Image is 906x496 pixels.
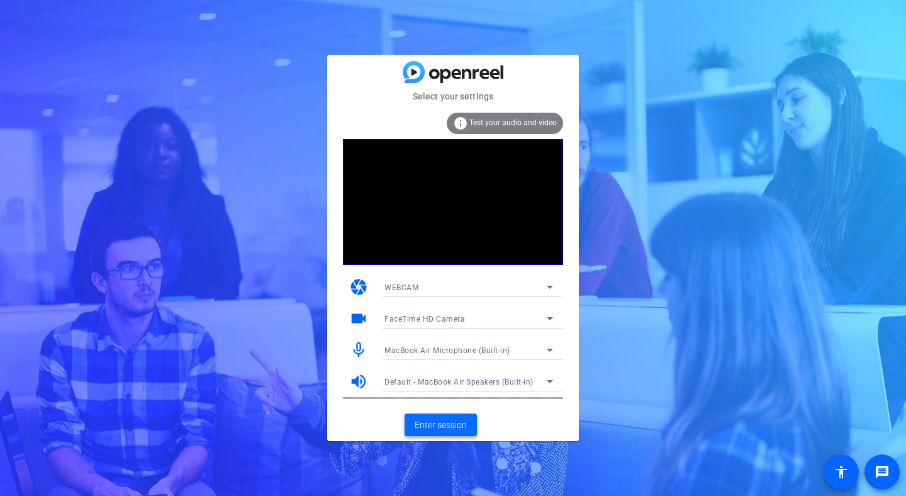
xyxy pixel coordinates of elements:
[453,116,468,131] mat-icon: info
[349,372,368,391] mat-icon: volume_up
[875,465,890,480] mat-icon: message
[384,283,418,292] span: WEBCAM
[403,61,503,83] img: blue-gradient.svg
[327,89,579,103] mat-card-subtitle: Select your settings
[405,414,477,436] button: Enter session
[384,378,534,386] span: Default - MacBook Air Speakers (Built-in)
[834,465,849,480] mat-icon: accessibility
[384,315,465,324] span: FaceTime HD Camera
[469,118,557,127] span: Test your audio and video
[349,309,368,328] mat-icon: videocam
[384,346,510,355] span: MacBook Air Microphone (Built-in)
[349,278,368,296] mat-icon: camera
[349,341,368,359] mat-icon: mic_none
[415,419,467,432] span: Enter session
